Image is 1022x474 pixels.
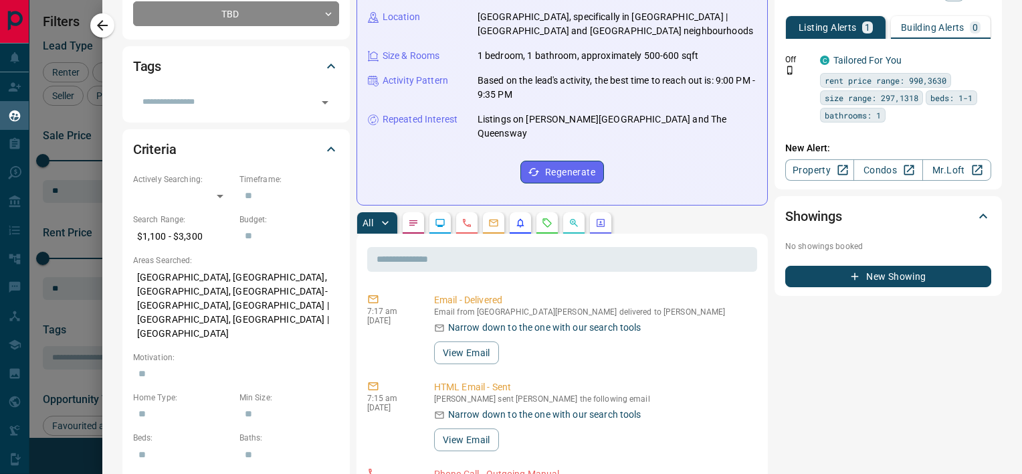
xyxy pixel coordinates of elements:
[133,351,339,364] p: Motivation:
[785,206,842,227] h2: Showings
[901,23,964,32] p: Building Alerts
[133,392,233,404] p: Home Type:
[853,159,922,181] a: Condos
[367,307,414,316] p: 7:17 am
[133,139,177,160] h2: Criteria
[133,133,339,165] div: Criteria
[488,218,499,228] svg: Emails
[133,56,161,77] h2: Tags
[133,266,339,345] p: [GEOGRAPHIC_DATA], [GEOGRAPHIC_DATA], [GEOGRAPHIC_DATA], [GEOGRAPHIC_DATA]-[GEOGRAPHIC_DATA], [GE...
[478,10,756,38] p: [GEOGRAPHIC_DATA], specifically in [GEOGRAPHIC_DATA] | [GEOGRAPHIC_DATA] and [GEOGRAPHIC_DATA] ne...
[930,91,973,104] span: beds: 1-1
[367,403,414,412] p: [DATE]
[785,141,991,155] p: New Alert:
[434,341,499,364] button: View Email
[973,23,978,32] p: 0
[825,91,918,104] span: size range: 297,1318
[133,432,233,444] p: Beds:
[363,218,373,228] p: All
[367,394,414,403] p: 7:15 am
[133,1,339,26] div: TBD
[922,159,991,181] a: Mr.Loft
[239,392,339,404] p: Min Size:
[434,307,752,317] p: Email from [GEOGRAPHIC_DATA][PERSON_NAME] delivered to [PERSON_NAME]
[520,161,604,183] button: Regenerate
[133,214,233,226] p: Search Range:
[383,112,457,127] p: Repeated Interest
[865,23,870,32] p: 1
[833,55,902,66] a: Tailored For You
[133,173,233,185] p: Actively Searching:
[785,66,795,75] svg: Push Notification Only
[785,266,991,287] button: New Showing
[316,93,334,112] button: Open
[478,112,756,141] p: Listings on [PERSON_NAME][GEOGRAPHIC_DATA] and The Queensway
[133,50,339,82] div: Tags
[785,54,812,66] p: Off
[383,10,420,24] p: Location
[785,200,991,232] div: Showings
[434,380,752,394] p: HTML Email - Sent
[785,159,854,181] a: Property
[367,316,414,325] p: [DATE]
[515,218,526,228] svg: Listing Alerts
[383,49,440,63] p: Size & Rooms
[133,226,233,248] p: $1,100 - $3,300
[595,218,606,228] svg: Agent Actions
[825,74,946,87] span: rent price range: 990,3630
[434,293,752,307] p: Email - Delivered
[434,428,499,451] button: View Email
[825,108,881,122] span: bathrooms: 1
[239,214,339,226] p: Budget:
[542,218,552,228] svg: Requests
[383,74,448,88] p: Activity Pattern
[435,218,445,228] svg: Lead Browsing Activity
[434,394,752,404] p: [PERSON_NAME] sent [PERSON_NAME] the following email
[785,240,991,252] p: No showings booked
[448,408,641,422] p: Narrow down to the one with our search tools
[462,218,472,228] svg: Calls
[133,254,339,266] p: Areas Searched:
[478,49,698,63] p: 1 bedroom, 1 bathroom, approximately 500-600 sqft
[408,218,419,228] svg: Notes
[478,74,756,102] p: Based on the lead's activity, the best time to reach out is: 9:00 PM - 9:35 PM
[569,218,579,228] svg: Opportunities
[239,432,339,444] p: Baths:
[799,23,857,32] p: Listing Alerts
[239,173,339,185] p: Timeframe:
[820,56,829,65] div: condos.ca
[448,321,641,335] p: Narrow down to the one with our search tools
